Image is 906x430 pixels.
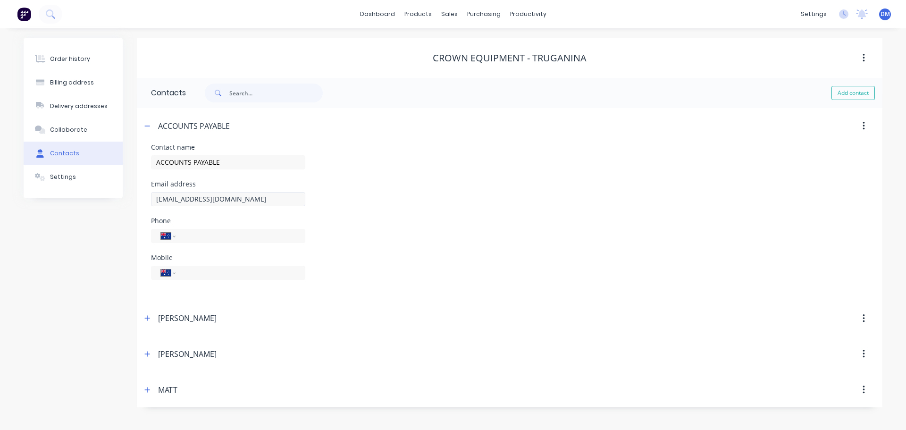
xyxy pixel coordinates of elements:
div: [PERSON_NAME] [158,312,217,324]
button: Settings [24,165,123,189]
button: Contacts [24,142,123,165]
div: settings [796,7,831,21]
div: Order history [50,55,90,63]
div: Billing address [50,78,94,87]
a: dashboard [355,7,400,21]
div: [PERSON_NAME] [158,348,217,360]
div: Phone [151,218,305,224]
button: Delivery addresses [24,94,123,118]
div: Settings [50,173,76,181]
div: Contact name [151,144,305,151]
div: Collaborate [50,126,87,134]
div: CROWN EQUIPMENT - TRUGANINA [433,52,587,64]
div: ACCOUNTS PAYABLE [158,120,230,132]
span: DM [881,10,890,18]
div: Delivery addresses [50,102,108,110]
div: Contacts [50,149,79,158]
input: Search... [229,84,323,102]
div: MATT [158,384,177,396]
div: Contacts [137,78,186,108]
img: Factory [17,7,31,21]
div: Email address [151,181,305,187]
button: Billing address [24,71,123,94]
button: Collaborate [24,118,123,142]
button: Add contact [831,86,875,100]
div: Mobile [151,254,305,261]
div: productivity [505,7,551,21]
div: purchasing [462,7,505,21]
div: products [400,7,436,21]
div: sales [436,7,462,21]
button: Order history [24,47,123,71]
